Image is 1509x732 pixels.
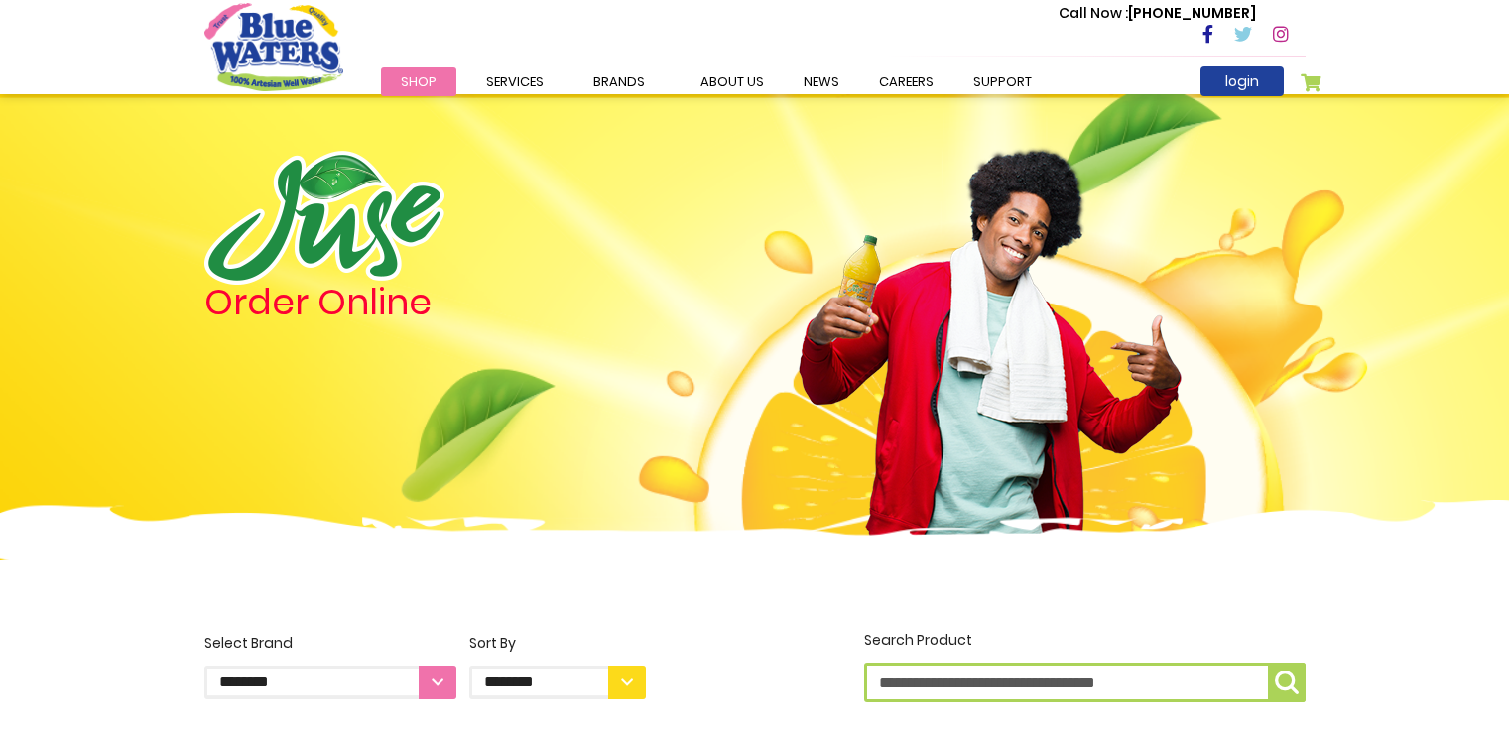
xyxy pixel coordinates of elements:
select: Select Brand [204,666,456,699]
p: [PHONE_NUMBER] [1059,3,1256,24]
img: logo [204,151,444,285]
span: Call Now : [1059,3,1128,23]
input: Search Product [864,663,1306,702]
span: Shop [401,72,437,91]
img: man.png [797,114,1184,539]
a: careers [859,67,953,96]
img: search-icon.png [1275,671,1299,694]
a: News [784,67,859,96]
span: Services [486,72,544,91]
a: support [953,67,1052,96]
select: Sort By [469,666,646,699]
label: Select Brand [204,633,456,699]
h4: Order Online [204,285,646,320]
div: Sort By [469,633,646,654]
a: about us [681,67,784,96]
a: login [1200,66,1284,96]
a: store logo [204,3,343,90]
span: Brands [593,72,645,91]
label: Search Product [864,630,1306,702]
button: Search Product [1268,663,1306,702]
